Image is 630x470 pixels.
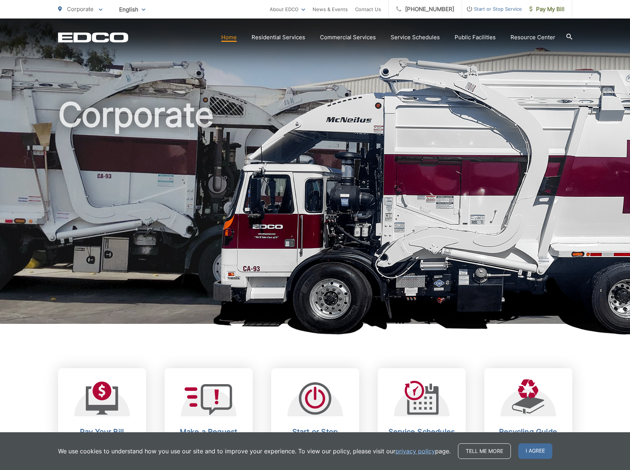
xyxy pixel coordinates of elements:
a: Home [221,33,237,42]
h2: Pay Your Bill [65,427,139,436]
a: EDCD logo. Return to the homepage. [58,32,128,43]
a: Public Facilities [455,33,496,42]
a: News & Events [313,5,348,14]
h2: Service Schedules [385,427,458,436]
a: Contact Us [355,5,381,14]
span: I agree [518,443,552,459]
a: Commercial Services [320,33,376,42]
a: privacy policy [395,447,435,456]
h2: Recycling Guide [492,427,565,436]
a: Tell me more [458,443,511,459]
a: Service Schedules [391,33,440,42]
h2: Start or Stop Service [279,427,352,445]
span: Corporate [67,6,94,13]
h2: Make a Request [172,427,245,436]
a: Resource Center [511,33,555,42]
h1: Corporate [58,96,572,330]
p: We use cookies to understand how you use our site and to improve your experience. To view our pol... [58,447,451,456]
a: Residential Services [252,33,305,42]
a: About EDCO [270,5,305,14]
span: Pay My Bill [529,5,565,14]
span: English [114,3,151,16]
